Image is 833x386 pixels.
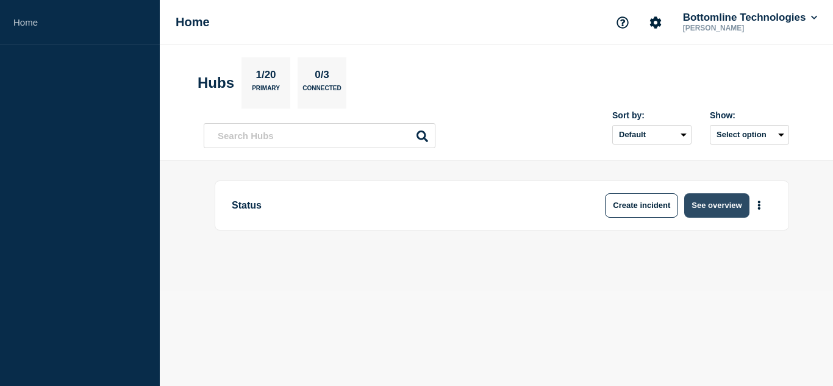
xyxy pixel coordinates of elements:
p: [PERSON_NAME] [681,24,807,32]
select: Sort by [612,125,692,145]
button: Create incident [605,193,678,218]
p: 1/20 [251,69,281,85]
p: 0/3 [310,69,334,85]
button: See overview [684,193,749,218]
button: Select option [710,125,789,145]
button: Account settings [643,10,668,35]
div: Show: [710,110,789,120]
div: Sort by: [612,110,692,120]
h2: Hubs [198,74,234,91]
p: Primary [252,85,280,98]
button: More actions [751,194,767,216]
p: Connected [302,85,341,98]
p: Status [232,193,569,218]
h1: Home [176,15,210,29]
input: Search Hubs [204,123,435,148]
button: Support [610,10,635,35]
button: Bottomline Technologies [681,12,820,24]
